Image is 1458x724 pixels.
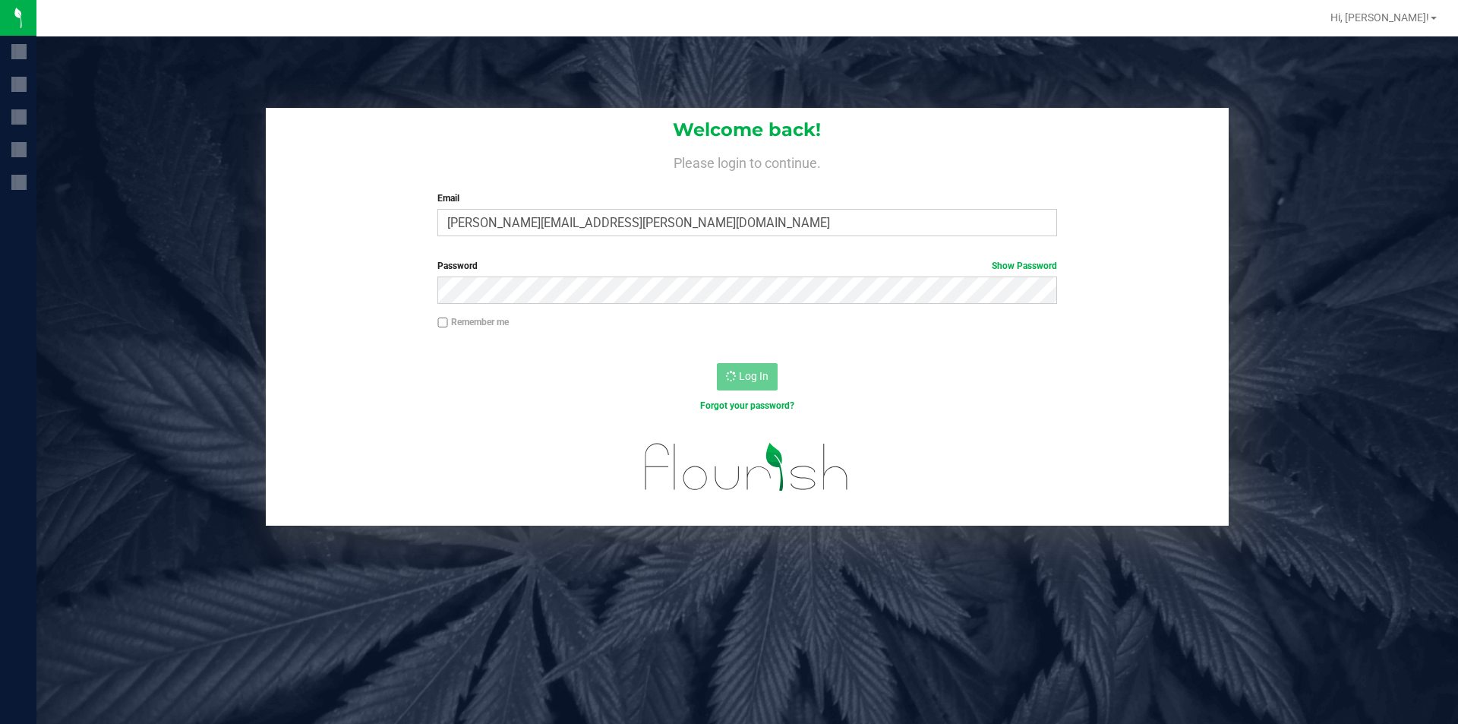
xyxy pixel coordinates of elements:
[266,120,1229,140] h1: Welcome back!
[700,400,794,411] a: Forgot your password?
[437,318,448,328] input: Remember me
[437,191,1056,205] label: Email
[437,261,478,271] span: Password
[626,428,867,506] img: flourish_logo.svg
[992,261,1057,271] a: Show Password
[1330,11,1429,24] span: Hi, [PERSON_NAME]!
[437,315,509,329] label: Remember me
[717,363,778,390] button: Log In
[739,370,768,382] span: Log In
[266,152,1229,170] h4: Please login to continue.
